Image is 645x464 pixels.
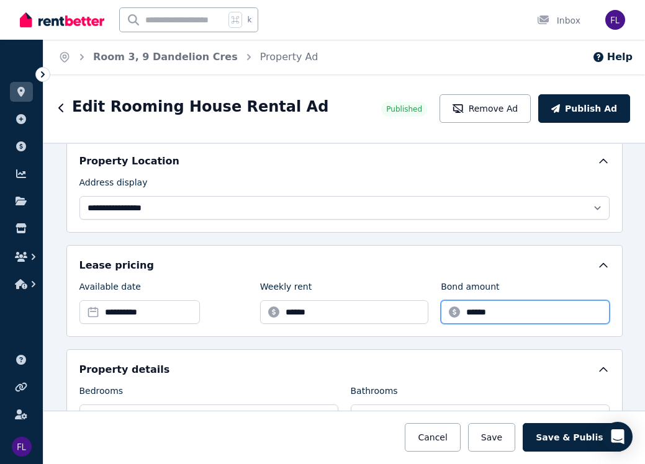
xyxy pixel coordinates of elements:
[260,280,312,298] label: Weekly rent
[605,10,625,30] img: Fen Li
[603,422,633,452] div: Open Intercom Messenger
[538,94,630,123] button: Publish Ad
[468,423,515,452] button: Save
[386,104,422,114] span: Published
[351,385,398,402] label: Bathrooms
[537,14,580,27] div: Inbox
[441,280,499,298] label: Bond amount
[79,176,148,194] label: Address display
[79,385,124,402] label: Bedrooms
[405,423,460,452] button: Cancel
[93,51,238,63] a: Room 3, 9 Dandelion Cres
[440,94,531,123] button: Remove Ad
[247,15,251,25] span: k
[592,50,633,65] button: Help
[523,423,622,452] button: Save & Publish
[20,11,104,29] img: RentBetter
[79,280,141,298] label: Available date
[43,40,333,74] nav: Breadcrumb
[79,258,154,273] h5: Lease pricing
[79,362,170,377] h5: Property details
[260,51,318,63] a: Property Ad
[72,97,328,117] h1: Edit Rooming House Rental Ad
[12,437,32,457] img: Fen Li
[79,154,179,169] h5: Property Location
